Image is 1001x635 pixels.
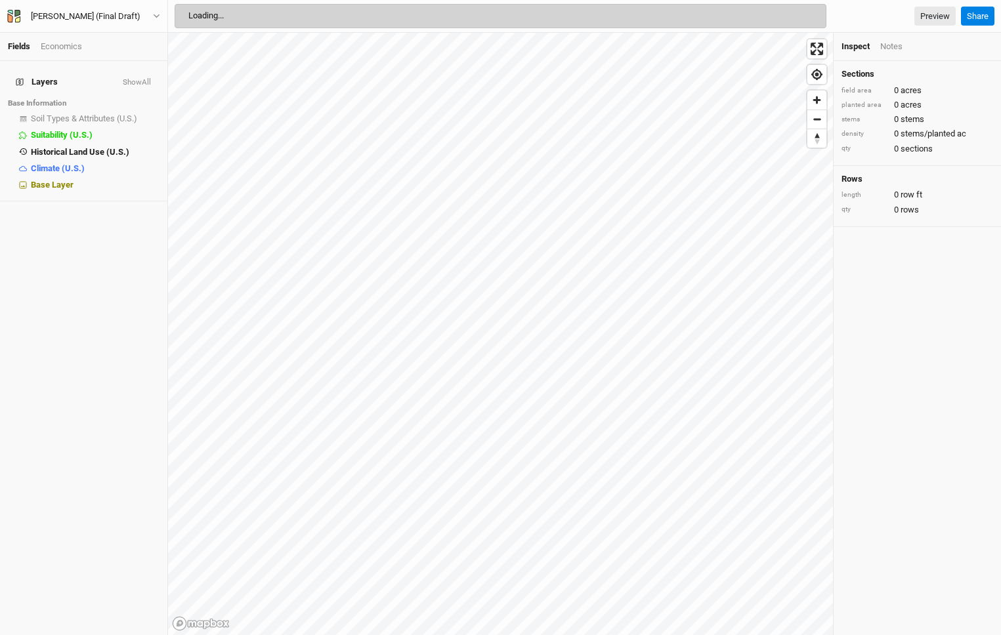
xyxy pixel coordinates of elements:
button: Find my location [807,65,826,84]
div: 0 [841,143,993,155]
button: Zoom in [807,91,826,110]
span: Historical Land Use (U.S.) [31,147,129,157]
canvas: Map [168,33,833,635]
div: qty [841,205,887,215]
h4: Sections [841,69,993,79]
div: 0 [841,99,993,111]
span: Suitability (U.S.) [31,130,93,140]
div: qty [841,144,887,154]
div: 0 [841,189,993,201]
button: Share [961,7,994,26]
div: 0 [841,85,993,96]
div: [PERSON_NAME] (Final Draft) [31,10,140,23]
span: acres [901,99,922,111]
span: Soil Types & Attributes (U.S.) [31,113,137,123]
span: row ft [901,189,922,201]
div: Notes [880,41,903,52]
span: Layers [16,77,58,87]
span: sections [901,143,933,155]
div: 0 [841,204,993,216]
div: Soil Types & Attributes (U.S.) [31,113,160,124]
button: Reset bearing to north [807,129,826,148]
div: 0 [841,113,993,125]
span: acres [901,85,922,96]
span: stems [901,113,924,125]
div: stems [841,115,887,125]
div: field area [841,86,887,96]
h4: Rows [841,174,993,184]
a: Mapbox logo [172,616,230,631]
span: rows [901,204,919,216]
button: ShowAll [122,78,152,87]
div: Economics [41,41,82,52]
span: Base Layer [31,180,74,190]
a: Fields [8,41,30,51]
div: Historical Land Use (U.S.) [31,147,160,157]
div: Base Layer [31,180,160,190]
div: Climate (U.S.) [31,163,160,174]
div: Coffelt (Final Draft) [31,10,140,23]
span: Climate (U.S.) [31,163,85,173]
div: Inspect [841,41,870,52]
div: Suitability (U.S.) [31,130,160,140]
span: stems/planted ac [901,128,966,140]
button: Zoom out [807,110,826,129]
div: 0 [841,128,993,140]
div: length [841,190,887,200]
a: Preview [914,7,956,26]
span: Loading... [188,10,224,20]
div: planted area [841,100,887,110]
button: [PERSON_NAME] (Final Draft) [7,9,161,24]
div: density [841,129,887,139]
button: Enter fullscreen [807,39,826,58]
